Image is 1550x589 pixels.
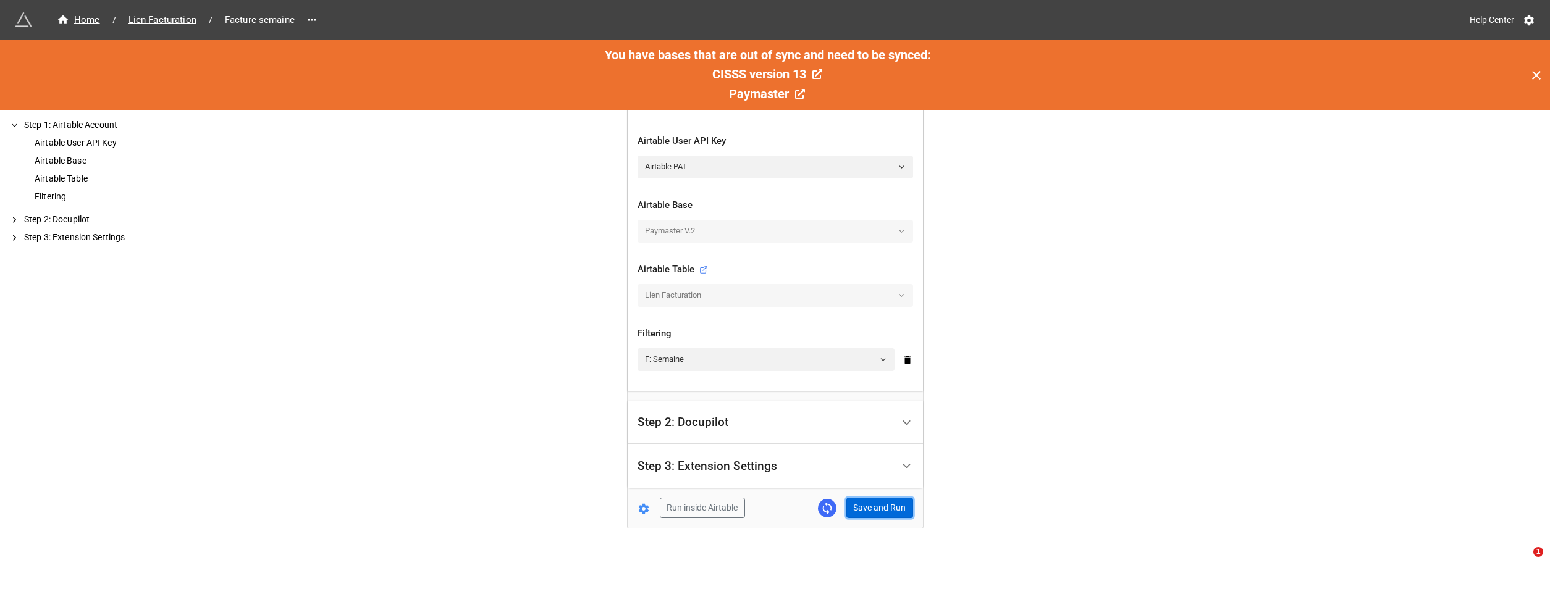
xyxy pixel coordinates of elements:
div: Step 1: Airtable Account [628,119,923,391]
a: Home [49,12,107,27]
a: Airtable PAT [638,156,913,178]
button: Save and Run [846,498,913,519]
li: / [112,14,116,27]
div: Step 3: Extension Settings [628,444,923,488]
a: Sync Base Structure [818,499,836,517]
div: Airtable Table [32,172,198,185]
div: Home [57,13,100,27]
a: Help Center [1461,9,1523,31]
li: / [209,14,213,27]
div: Airtable User API Key [32,136,198,149]
div: Airtable Table [638,262,708,277]
iframe: Intercom live chat [1508,547,1538,577]
div: Airtable User API Key [638,134,913,149]
span: 1 [1533,547,1543,557]
div: Step 3: Extension Settings [638,460,777,472]
span: You have bases that are out of sync and need to be synced: [605,48,931,62]
div: Filtering [32,190,198,203]
span: Facture semaine [217,13,302,27]
div: Step 2: Docupilot [638,416,728,428]
a: F: Semaine [638,348,895,370]
button: Run inside Airtable [660,498,745,519]
span: Paymaster [729,86,789,101]
span: CISSS version 13 [712,67,806,81]
div: Step 3: Extension Settings [22,231,198,244]
div: Step 2: Docupilot [22,213,198,226]
nav: breadcrumb [49,12,302,27]
a: Lien Facturation [121,12,204,27]
img: miniextensions-icon.73ae0678.png [15,11,32,28]
div: Filtering [638,327,913,341]
div: Airtable Base [32,154,198,167]
div: Step 2: Docupilot [628,401,923,445]
div: Step 1: Airtable Account [22,119,198,132]
span: Lien Facturation [121,13,204,27]
div: Airtable Base [638,198,913,213]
